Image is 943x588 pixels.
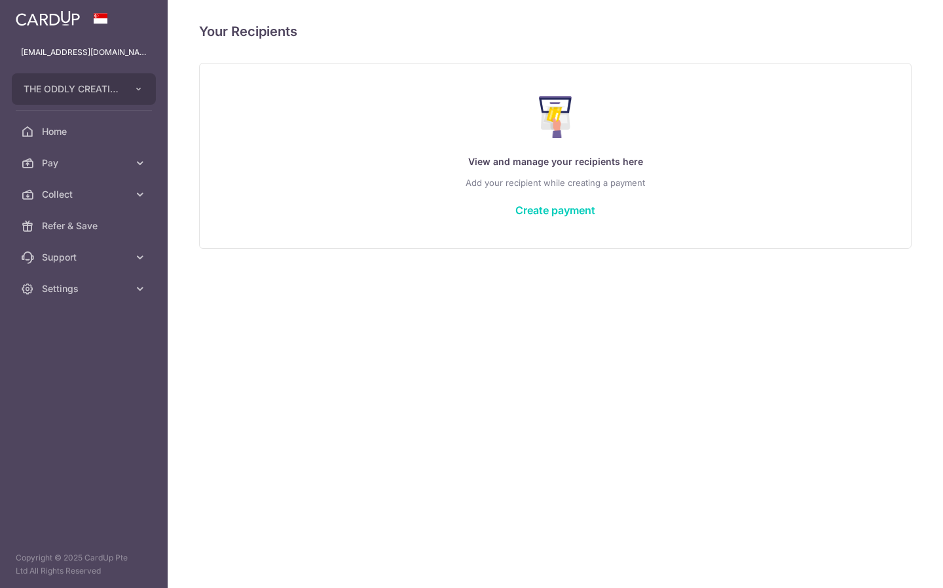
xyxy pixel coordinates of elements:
p: [EMAIL_ADDRESS][DOMAIN_NAME] [21,46,147,59]
span: Settings [42,282,128,295]
span: Home [42,125,128,138]
img: CardUp [16,10,80,26]
p: Add your recipient while creating a payment [226,175,885,191]
p: View and manage your recipients here [226,154,885,170]
span: Collect [42,188,128,201]
a: Create payment [515,204,595,217]
span: Refer & Save [42,219,128,232]
span: Support [42,251,128,264]
h4: Your Recipients [199,21,912,42]
button: THE ODDLY CREATIVES PTE. LTD. [12,73,156,105]
img: Make Payment [539,96,572,138]
span: THE ODDLY CREATIVES PTE. LTD. [24,83,120,96]
span: Pay [42,156,128,170]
